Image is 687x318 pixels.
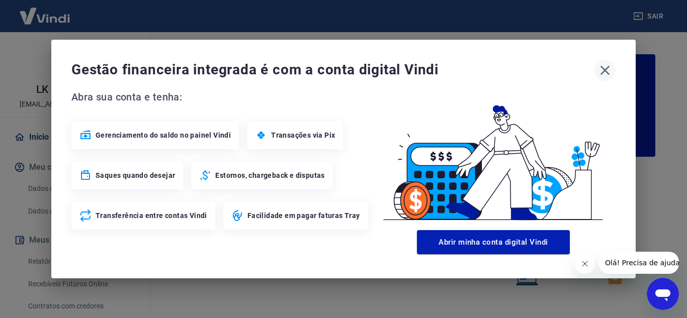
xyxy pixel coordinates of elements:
[247,210,360,221] span: Facilidade em pagar faturas Tray
[96,170,175,180] span: Saques quando desejar
[71,89,371,105] span: Abra sua conta e tenha:
[575,254,595,274] iframe: Fechar mensagem
[647,278,679,310] iframe: Botão para abrir a janela de mensagens
[215,170,324,180] span: Estornos, chargeback e disputas
[417,230,570,254] button: Abrir minha conta digital Vindi
[599,252,679,274] iframe: Mensagem da empresa
[271,130,335,140] span: Transações via Pix
[96,210,207,221] span: Transferência entre contas Vindi
[371,89,616,226] img: Good Billing
[96,130,231,140] span: Gerenciamento do saldo no painel Vindi
[6,7,84,15] span: Olá! Precisa de ajuda?
[71,60,594,80] span: Gestão financeira integrada é com a conta digital Vindi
